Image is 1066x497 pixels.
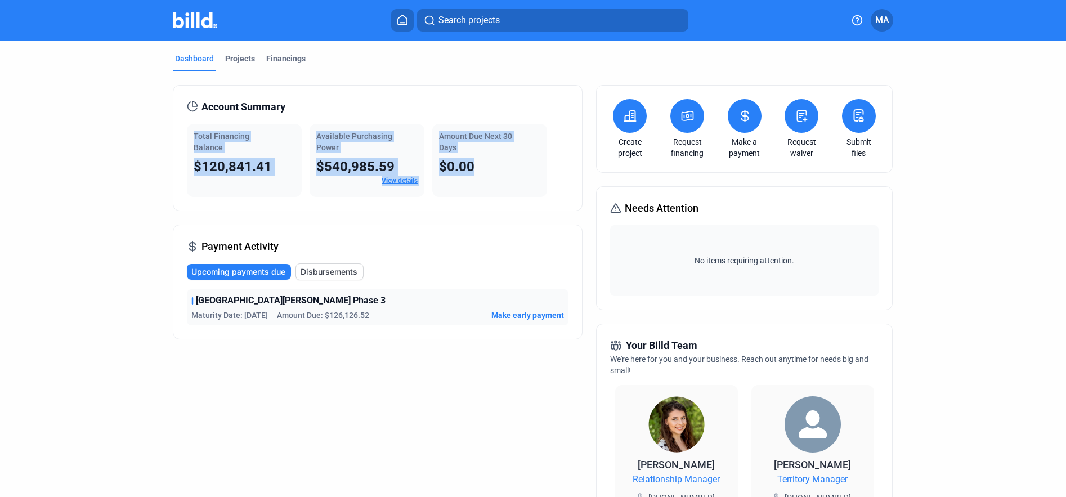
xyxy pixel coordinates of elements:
[191,310,268,321] span: Maturity Date: [DATE]
[774,459,851,471] span: [PERSON_NAME]
[610,355,868,375] span: We're here for you and your business. Reach out anytime for needs big and small!
[417,9,688,32] button: Search projects
[839,136,879,159] a: Submit files
[316,132,392,152] span: Available Purchasing Power
[785,396,841,453] img: Territory Manager
[191,266,285,277] span: Upcoming payments due
[277,310,369,321] span: Amount Due: $126,126.52
[777,473,848,486] span: Territory Manager
[316,159,395,174] span: $540,985.59
[301,266,357,277] span: Disbursements
[625,200,698,216] span: Needs Attention
[201,99,285,115] span: Account Summary
[382,177,418,185] a: View details
[633,473,720,486] span: Relationship Manager
[638,459,715,471] span: [PERSON_NAME]
[626,338,697,353] span: Your Billd Team
[175,53,214,64] div: Dashboard
[225,53,255,64] div: Projects
[194,132,249,152] span: Total Financing Balance
[201,239,279,254] span: Payment Activity
[266,53,306,64] div: Financings
[648,396,705,453] img: Relationship Manager
[871,9,893,32] button: MA
[439,159,474,174] span: $0.00
[491,310,564,321] button: Make early payment
[782,136,821,159] a: Request waiver
[295,263,364,280] button: Disbursements
[610,136,650,159] a: Create project
[615,255,874,266] span: No items requiring attention.
[875,14,889,27] span: MA
[173,12,217,28] img: Billd Company Logo
[668,136,707,159] a: Request financing
[194,159,272,174] span: $120,841.41
[725,136,764,159] a: Make a payment
[438,14,500,27] span: Search projects
[187,264,291,280] button: Upcoming payments due
[196,294,386,307] span: [GEOGRAPHIC_DATA][PERSON_NAME] Phase 3
[439,132,512,152] span: Amount Due Next 30 Days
